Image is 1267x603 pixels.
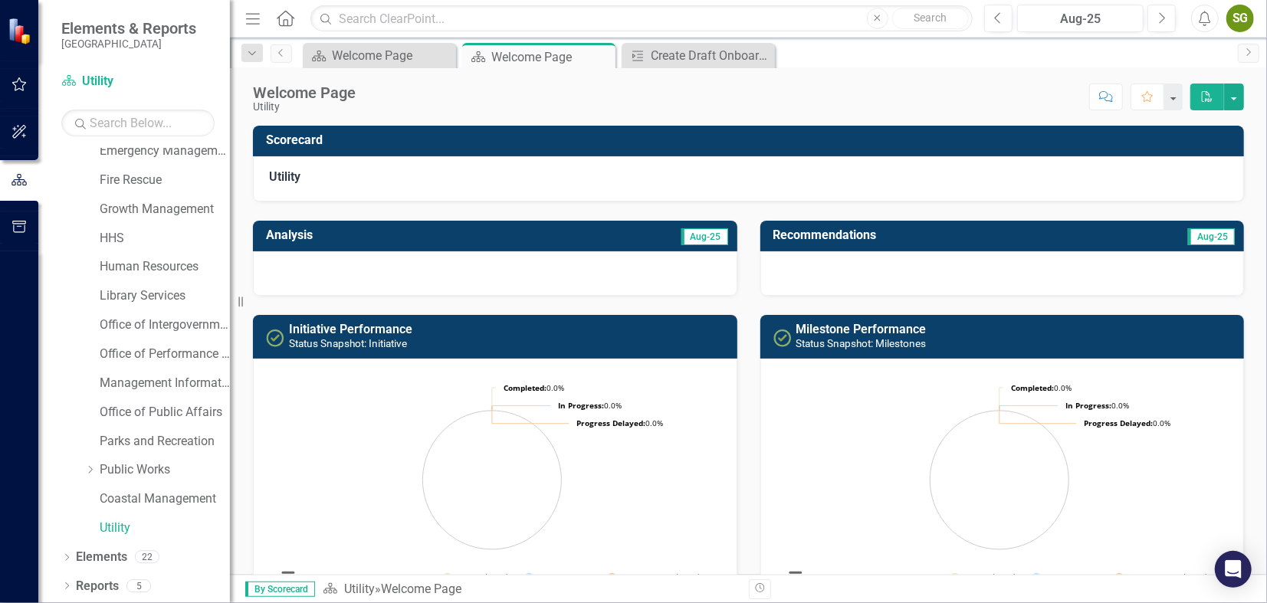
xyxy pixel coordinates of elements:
a: Utility [100,519,230,537]
div: Welcome Page [332,46,452,65]
text: 0.0% [1065,400,1129,411]
small: Status Snapshot: Initiative [289,337,407,349]
a: Elements [76,549,127,566]
h3: Recommendations [773,228,1089,242]
a: Reports [76,578,119,595]
a: Fire Rescue [100,172,230,189]
a: Management Information Systems [100,375,230,392]
div: 22 [135,551,159,564]
a: Initiative Performance [289,322,412,336]
a: Public Works [100,461,230,479]
button: Show Progress Delayed [1115,572,1210,585]
button: Show Progress Delayed [608,572,702,585]
div: Create Draft Onboarding Program for Day One through First Year [651,46,771,65]
tspan: Progress Delayed: [576,418,645,428]
text: 0.0% [1011,382,1072,393]
tspan: In Progress: [1065,400,1111,411]
text: 0.0% [576,418,663,428]
tspan: Completed: [1011,382,1054,393]
button: Show Completed [443,572,507,585]
button: SG [1226,5,1254,32]
div: Utility [253,101,356,113]
div: Welcome Page [253,84,356,101]
a: Library Services [100,287,230,305]
a: Office of Intergovernmental Affairs [100,316,230,334]
h3: Scorecard [266,133,1236,147]
text: Completed [965,571,1016,585]
input: Search Below... [61,110,215,136]
small: Status Snapshot: Milestones [796,337,927,349]
button: Search [892,8,969,29]
a: Create Draft Onboarding Program for Day One through First Year [625,46,771,65]
div: Chart. Highcharts interactive chart. [269,371,721,601]
a: Human Resources [100,258,230,276]
svg: Interactive chart [776,371,1223,601]
a: Utility [344,582,375,596]
text: 0.0% [1084,418,1170,428]
img: Completed [773,329,792,347]
tspan: Completed: [504,382,547,393]
text: 0.0% [558,400,622,411]
img: ClearPoint Strategy [8,17,34,44]
span: Elements & Reports [61,19,196,38]
img: Completed [266,329,284,347]
div: 5 [126,579,151,592]
a: Emergency Management [100,143,230,160]
a: HHS [100,230,230,247]
input: Search ClearPoint... [310,5,973,32]
strong: Utility [269,169,300,184]
div: Aug-25 [1022,10,1138,28]
a: Utility [61,73,215,90]
button: Show In Progress [524,572,590,585]
a: Office of Public Affairs [100,404,230,421]
span: By Scorecard [245,582,315,597]
text: In Progress [1046,571,1098,585]
a: Milestone Performance [796,322,927,336]
svg: Interactive chart [269,371,715,601]
a: Coastal Management [100,490,230,508]
h3: Analysis [266,228,494,242]
div: Open Intercom Messenger [1215,551,1252,588]
div: Welcome Page [381,582,461,596]
a: Welcome Page [307,46,452,65]
tspan: In Progress: [558,400,604,411]
a: Growth Management [100,201,230,218]
span: Aug-25 [1188,228,1235,245]
small: [GEOGRAPHIC_DATA] [61,38,196,50]
tspan: Progress Delayed: [1084,418,1153,428]
span: Search [914,11,947,24]
div: » [323,581,737,598]
text: Completed [458,571,508,585]
text: In Progress [539,571,590,585]
text: Progress Delayed [622,571,701,585]
button: Show In Progress [1032,572,1098,585]
button: View chart menu, Chart [785,566,806,588]
a: Parks and Recreation [100,433,230,451]
button: Aug-25 [1017,5,1144,32]
button: View chart menu, Chart [277,566,299,588]
button: Show Completed [950,572,1015,585]
span: Aug-25 [681,228,728,245]
a: Office of Performance & Transparency [100,346,230,363]
div: Welcome Page [491,48,612,67]
div: Chart. Highcharts interactive chart. [776,371,1229,601]
text: 0.0% [504,382,564,393]
text: Progress Delayed [1129,571,1207,585]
